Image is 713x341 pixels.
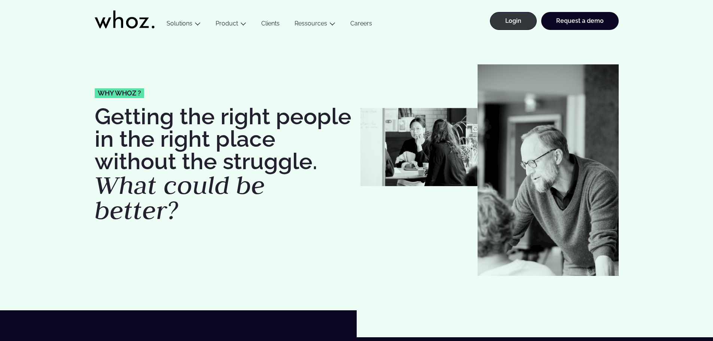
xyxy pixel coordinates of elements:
em: What could be better? [95,168,265,227]
button: Ressources [287,20,343,30]
img: Jean-Philippe Couturier whozzy [478,64,619,276]
img: Whozzies-working [360,108,478,186]
a: Ressources [295,20,327,27]
a: Clients [254,20,287,30]
a: Careers [343,20,380,30]
button: Product [208,20,254,30]
a: Request a demo [541,12,619,30]
h1: Getting the right people in the right place without the struggle. [95,105,353,223]
a: Product [216,20,238,27]
a: Login [490,12,537,30]
button: Solutions [159,20,208,30]
span: Why whoz ? [98,90,141,97]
